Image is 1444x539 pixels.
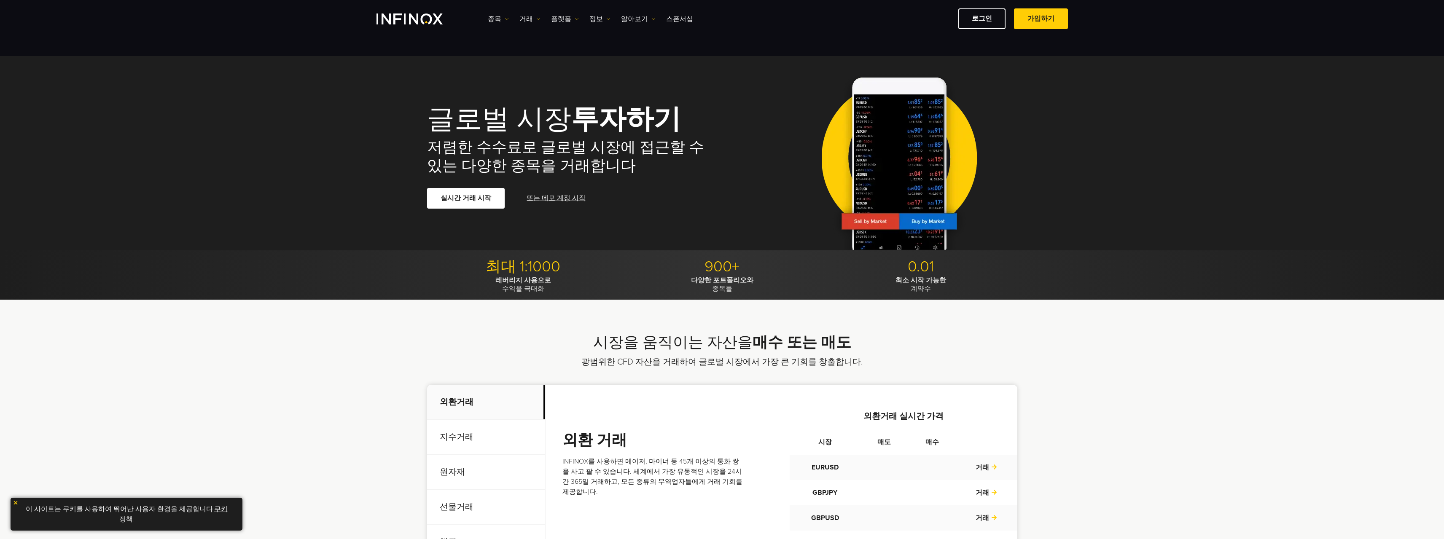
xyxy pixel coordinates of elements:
[860,429,908,455] th: 매도
[427,490,545,525] p: 선물거래
[790,480,860,505] td: GBPJPY
[790,505,860,531] td: GBPUSD
[376,13,463,24] a: INFINOX Logo
[666,14,693,24] a: 스폰서십
[589,14,610,24] a: 정보
[825,276,1017,293] p: 계약수
[790,429,860,455] th: 시장
[427,105,710,134] h1: 글로벌 시장
[562,456,745,497] p: INFINOX를 사용하면 메이저, 마이너 등 45개 이상의 통화 쌍을 사고 팔 수 있습니다. 세계에서 가장 유동적인 시장을 24시간 365일 거래하고, 모든 종류의 무역업자들...
[551,14,579,24] a: 플랫폼
[691,276,753,284] strong: 다양한 포트폴리오와
[427,420,545,455] p: 지수거래
[958,8,1006,29] a: 로그인
[571,103,681,136] strong: 투자하기
[427,188,505,209] a: 실시간 거래 시작
[790,455,860,480] td: EURUSD
[626,257,818,276] p: 900+
[488,14,509,24] a: 종목
[976,514,998,522] a: 거래
[753,333,851,351] strong: 매수 또는 매도
[1014,8,1068,29] a: 가입하기
[15,502,238,526] p: 이 사이트는 쿠키를 사용하여 뛰어난 사용자 환경을 제공합니다. .
[519,14,540,24] a: 거래
[908,429,956,455] th: 매수
[13,500,19,506] img: yellow close icon
[427,455,545,490] p: 원자재
[495,276,551,284] strong: 레버리지 사용으로
[976,488,998,497] a: 거래
[976,463,998,472] a: 거래
[895,276,946,284] strong: 최소 시작 가능한
[427,276,620,293] p: 수익을 극대화
[562,431,627,449] strong: 외환 거래
[427,257,620,276] p: 최대 1:1000
[527,356,917,368] p: 광범위한 CFD 자산을 거래하여 글로벌 시장에서 가장 큰 기회를 창출합니다.
[621,14,656,24] a: 알아보기
[825,257,1017,276] p: 0.01
[427,138,710,175] h2: 저렴한 수수료로 글로벌 시장에 접근할 수 있는 다양한 종목을 거래합니다
[427,385,545,420] p: 외환거래
[626,276,818,293] p: 종목들
[863,411,944,421] strong: 외환거래 실시간 가격
[427,333,1017,352] h2: 시장을 움직이는 자산을
[526,188,586,209] a: 또는 데모 계정 시작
